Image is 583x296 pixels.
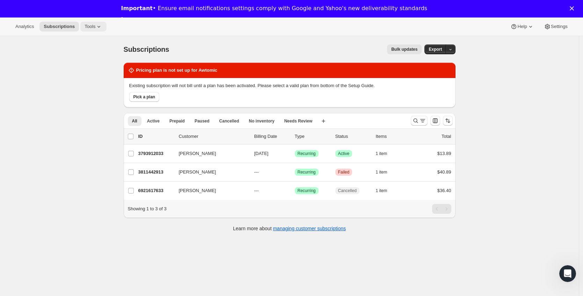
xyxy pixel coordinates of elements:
[121,5,428,12] div: • Ensure email notifications settings comply with Google and Yahoo's new deliverability standards
[387,44,422,54] button: Bulk updates
[298,169,316,175] span: Recurring
[411,116,428,126] button: Search and filter results
[517,24,527,29] span: Help
[85,24,95,29] span: Tools
[195,118,210,124] span: Paused
[437,151,451,156] span: $13.89
[124,45,169,53] span: Subscriptions
[376,169,387,175] span: 1 item
[15,24,34,29] span: Analytics
[254,151,269,156] span: [DATE]
[233,225,346,232] p: Learn more about
[254,188,259,193] span: ---
[430,116,440,126] button: Customize table column order and visibility
[506,22,538,31] button: Help
[129,82,450,89] p: Existing subscription will not bill until a plan has been activated. Please select a valid plan f...
[570,6,577,10] div: Close
[44,24,75,29] span: Subscriptions
[39,22,79,31] button: Subscriptions
[295,133,330,140] div: Type
[179,150,216,157] span: [PERSON_NAME]
[559,265,576,282] iframe: Intercom live chat
[376,188,387,193] span: 1 item
[540,22,572,31] button: Settings
[138,133,451,140] div: IDCustomerBilling DateTypeStatusItemsTotal
[376,167,395,177] button: 1 item
[179,133,249,140] p: Customer
[298,151,316,156] span: Recurring
[147,118,160,124] span: Active
[179,169,216,176] span: [PERSON_NAME]
[128,205,167,212] p: Showing 1 to 3 of 3
[443,116,453,126] button: Sort the results
[376,149,395,158] button: 1 item
[273,226,346,231] a: managing customer subscriptions
[219,118,239,124] span: Cancelled
[175,167,245,178] button: [PERSON_NAME]
[376,133,411,140] div: Items
[432,204,451,214] nav: Pagination
[138,150,173,157] p: 3793912033
[175,185,245,196] button: [PERSON_NAME]
[391,47,417,52] span: Bulk updates
[80,22,107,31] button: Tools
[169,118,185,124] span: Prepaid
[132,118,137,124] span: All
[338,169,350,175] span: Failed
[442,133,451,140] p: Total
[254,169,259,175] span: ---
[138,167,451,177] div: 3811442913[PERSON_NAME]---SuccessRecurringCriticalFailed1 item$40.89
[338,151,350,156] span: Active
[437,188,451,193] span: $36.40
[121,16,157,24] a: Learn more
[284,118,313,124] span: Needs Review
[437,169,451,175] span: $40.89
[429,47,442,52] span: Export
[11,22,38,31] button: Analytics
[179,187,216,194] span: [PERSON_NAME]
[133,94,155,100] span: Pick a plan
[121,5,153,12] b: Important
[335,133,370,140] p: Status
[175,148,245,159] button: [PERSON_NAME]
[424,44,446,54] button: Export
[254,133,289,140] p: Billing Date
[551,24,568,29] span: Settings
[138,149,451,158] div: 3793912033[PERSON_NAME][DATE]SuccessRecurringSuccessActive1 item$13.89
[138,186,451,196] div: 6921617633[PERSON_NAME]---SuccessRecurringCancelled1 item$36.40
[376,186,395,196] button: 1 item
[129,92,160,102] button: Pick a plan
[298,188,316,193] span: Recurring
[138,169,173,176] p: 3811442913
[338,188,357,193] span: Cancelled
[136,67,218,74] h2: Pricing plan is not set up for Awtomic
[138,133,173,140] p: ID
[318,116,329,126] button: Create new view
[249,118,274,124] span: No inventory
[138,187,173,194] p: 6921617633
[376,151,387,156] span: 1 item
